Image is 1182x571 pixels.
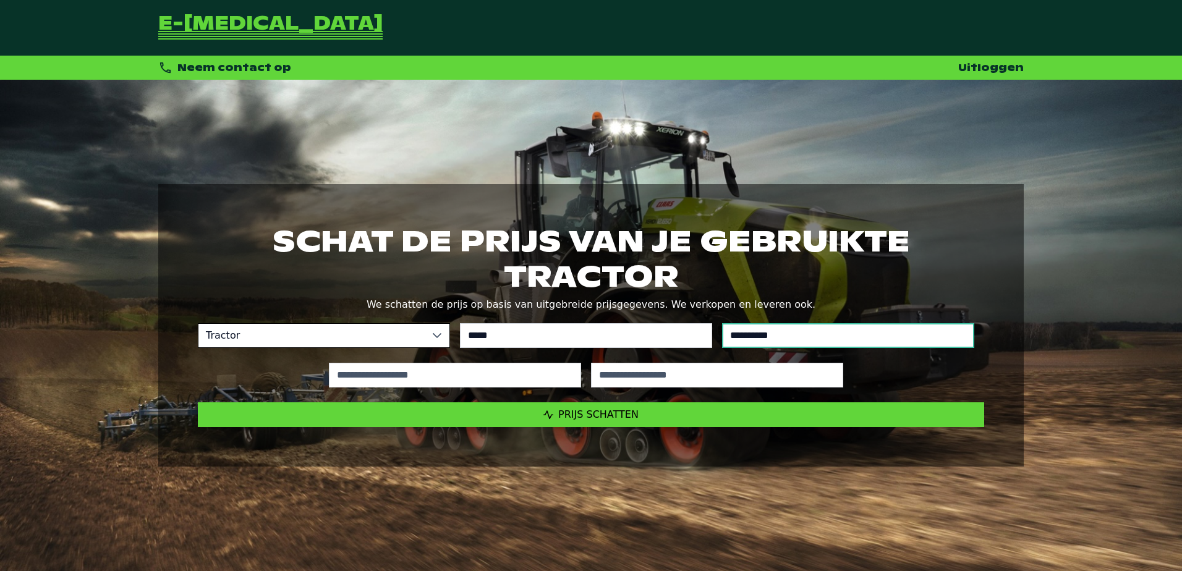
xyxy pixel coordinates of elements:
[958,61,1024,74] a: Uitloggen
[198,296,984,313] p: We schatten de prijs op basis van uitgebreide prijsgegevens. We verkopen en leveren ook.
[158,61,291,75] div: Neem contact op
[158,15,383,41] a: Terug naar de startpagina
[198,224,984,293] h1: Schat de prijs van je gebruikte tractor
[198,324,425,347] span: Tractor
[177,61,291,74] span: Neem contact op
[198,402,984,427] button: Prijs schatten
[558,408,639,420] span: Prijs schatten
